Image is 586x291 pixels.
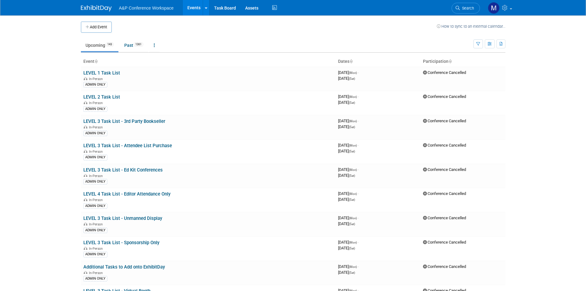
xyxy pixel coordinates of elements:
[83,94,120,100] a: LEVEL 2 Task List
[83,276,107,281] div: ADMIN ONLY
[358,264,359,269] span: -
[338,221,355,226] span: [DATE]
[338,197,355,202] span: [DATE]
[349,101,355,104] span: (Sat)
[83,143,172,148] a: LEVEL 3 Task List - Attendee List Purchase
[338,173,355,178] span: [DATE]
[452,3,480,14] a: Search
[134,42,143,47] span: 1361
[89,271,105,275] span: In-Person
[358,191,359,196] span: -
[358,143,359,148] span: -
[423,119,466,123] span: Conference Cancelled
[349,119,357,123] span: (Mon)
[338,119,359,123] span: [DATE]
[83,179,107,184] div: ADMIN ONLY
[349,241,357,244] span: (Mon)
[83,203,107,209] div: ADMIN ONLY
[84,222,87,225] img: In-Person Event
[84,77,87,80] img: In-Person Event
[358,70,359,75] span: -
[460,6,474,10] span: Search
[338,246,355,250] span: [DATE]
[89,77,105,81] span: In-Person
[349,77,355,80] span: (Sat)
[423,264,466,269] span: Conference Cancelled
[358,94,359,99] span: -
[89,150,105,154] span: In-Person
[338,216,359,220] span: [DATE]
[349,271,355,274] span: (Sat)
[349,174,355,177] span: (Sat)
[120,39,148,51] a: Past1361
[338,94,359,99] span: [DATE]
[423,94,466,99] span: Conference Cancelled
[84,101,87,104] img: In-Person Event
[119,6,174,10] span: A&P Conference Workspace
[349,95,357,99] span: (Mon)
[89,101,105,105] span: In-Person
[349,222,355,226] span: (Sat)
[448,59,452,64] a: Sort by Participation Type
[83,70,120,76] a: LEVEL 1 Task List
[336,56,421,67] th: Dates
[349,71,357,75] span: (Mon)
[106,42,114,47] span: 143
[338,270,355,275] span: [DATE]
[338,264,359,269] span: [DATE]
[358,216,359,220] span: -
[423,143,466,148] span: Conference Cancelled
[349,150,355,153] span: (Sat)
[423,216,466,220] span: Conference Cancelled
[488,2,500,14] img: Mark Strong
[83,252,107,257] div: ADMIN ONLY
[349,144,357,147] span: (Mon)
[358,167,359,172] span: -
[89,198,105,202] span: In-Person
[423,70,466,75] span: Conference Cancelled
[349,59,353,64] a: Sort by Start Date
[84,125,87,128] img: In-Person Event
[338,149,355,153] span: [DATE]
[349,168,357,172] span: (Mon)
[338,167,359,172] span: [DATE]
[81,5,112,11] img: ExhibitDay
[89,247,105,251] span: In-Person
[83,191,170,197] a: LEVEL 4 Task List - Editor Attendance Only
[349,192,357,196] span: (Mon)
[83,264,165,270] a: Additional Tasks to Add onto ExhibitDay
[83,240,159,245] a: LEVEL 3 Task List - Sponsorship Only
[423,240,466,245] span: Conference Cancelled
[89,174,105,178] span: In-Person
[349,247,355,250] span: (Sat)
[81,56,336,67] th: Event
[89,222,105,226] span: In-Person
[349,198,355,201] span: (Sat)
[338,124,355,129] span: [DATE]
[81,39,118,51] a: Upcoming143
[83,82,107,87] div: ADMIN ONLY
[83,155,107,160] div: ADMIN ONLY
[83,228,107,233] div: ADMIN ONLY
[338,76,355,81] span: [DATE]
[349,265,357,269] span: (Mon)
[84,174,87,177] img: In-Person Event
[84,150,87,153] img: In-Person Event
[338,191,359,196] span: [DATE]
[437,24,505,29] a: How to sync to an external calendar...
[349,125,355,129] span: (Sat)
[84,198,87,201] img: In-Person Event
[83,216,162,221] a: LEVEL 3 Task List - Unmanned Display
[338,240,359,245] span: [DATE]
[83,131,107,136] div: ADMIN ONLY
[358,240,359,245] span: -
[358,119,359,123] span: -
[84,247,87,250] img: In-Person Event
[83,106,107,112] div: ADMIN ONLY
[338,70,359,75] span: [DATE]
[83,167,163,173] a: LEVEL 3 Task List - Ed Kit Conferences
[349,216,357,220] span: (Mon)
[81,22,112,33] button: Add Event
[84,271,87,274] img: In-Person Event
[94,59,98,64] a: Sort by Event Name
